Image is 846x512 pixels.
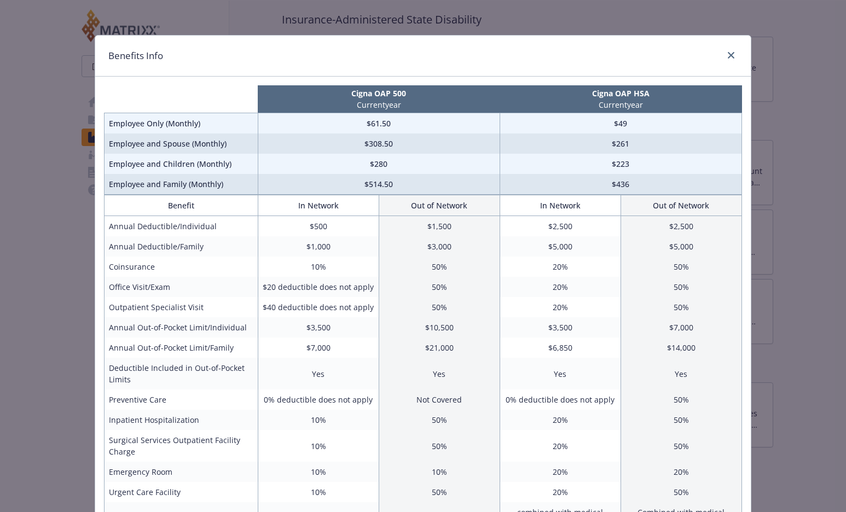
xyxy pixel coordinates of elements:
[500,277,621,297] td: 20%
[621,410,741,430] td: 50%
[379,277,500,297] td: 50%
[500,257,621,277] td: 20%
[379,216,500,237] td: $1,500
[500,174,741,195] td: $436
[379,389,500,410] td: Not Covered
[258,236,379,257] td: $1,000
[260,99,497,110] p: Current year
[105,338,258,358] td: Annual Out-of-Pocket Limit/Family
[258,317,379,338] td: $3,500
[500,358,621,389] td: Yes
[105,482,258,502] td: Urgent Care Facility
[379,195,500,216] th: Out of Network
[105,297,258,317] td: Outpatient Specialist Visit
[379,236,500,257] td: $3,000
[105,462,258,482] td: Emergency Room
[105,174,258,195] td: Employee and Family (Monthly)
[258,154,500,174] td: $280
[502,88,739,99] p: Cigna OAP HSA
[725,49,738,62] a: close
[105,410,258,430] td: Inpatient Hospitalization
[108,49,163,63] h1: Benefits Info
[379,482,500,502] td: 50%
[502,99,739,110] p: Current year
[260,88,497,99] p: Cigna OAP 500
[379,338,500,358] td: $21,000
[258,174,500,195] td: $514.50
[258,277,379,297] td: $20 deductible does not apply
[258,195,379,216] th: In Network
[500,216,621,237] td: $2,500
[258,133,500,154] td: $308.50
[621,358,741,389] td: Yes
[621,317,741,338] td: $7,000
[105,154,258,174] td: Employee and Children (Monthly)
[500,338,621,358] td: $6,850
[105,236,258,257] td: Annual Deductible/Family
[258,113,500,134] td: $61.50
[621,338,741,358] td: $14,000
[105,113,258,134] td: Employee Only (Monthly)
[258,482,379,502] td: 10%
[379,358,500,389] td: Yes
[500,462,621,482] td: 20%
[105,389,258,410] td: Preventive Care
[500,297,621,317] td: 20%
[500,195,621,216] th: In Network
[621,216,741,237] td: $2,500
[621,236,741,257] td: $5,000
[500,133,741,154] td: $261
[500,430,621,462] td: 20%
[105,430,258,462] td: Surgical Services Outpatient Facility Charge
[258,389,379,410] td: 0% deductible does not apply
[379,297,500,317] td: 50%
[500,236,621,257] td: $5,000
[621,297,741,317] td: 50%
[621,277,741,297] td: 50%
[500,482,621,502] td: 20%
[105,257,258,277] td: Coinsurance
[379,462,500,482] td: 10%
[105,317,258,338] td: Annual Out-of-Pocket Limit/Individual
[621,430,741,462] td: 50%
[379,257,500,277] td: 50%
[105,216,258,237] td: Annual Deductible/Individual
[621,389,741,410] td: 50%
[379,410,500,430] td: 50%
[105,358,258,389] td: Deductible Included in Out-of-Pocket Limits
[258,462,379,482] td: 10%
[621,482,741,502] td: 50%
[258,358,379,389] td: Yes
[258,216,379,237] td: $500
[500,113,741,134] td: $49
[621,462,741,482] td: 20%
[500,317,621,338] td: $3,500
[379,317,500,338] td: $10,500
[500,154,741,174] td: $223
[500,410,621,430] td: 20%
[105,85,258,113] th: intentionally left blank
[500,389,621,410] td: 0% deductible does not apply
[258,410,379,430] td: 10%
[258,297,379,317] td: $40 deductible does not apply
[258,430,379,462] td: 10%
[621,257,741,277] td: 50%
[105,277,258,297] td: Office Visit/Exam
[258,257,379,277] td: 10%
[621,195,741,216] th: Out of Network
[105,195,258,216] th: Benefit
[379,430,500,462] td: 50%
[258,338,379,358] td: $7,000
[105,133,258,154] td: Employee and Spouse (Monthly)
